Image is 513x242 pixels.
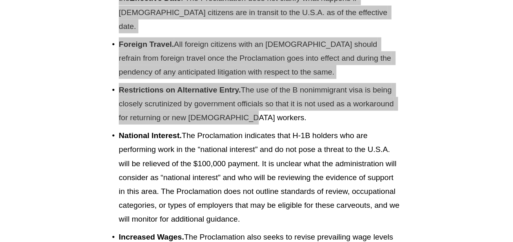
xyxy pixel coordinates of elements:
[119,83,401,125] p: The use of the B nonimmigrant visa is being closely scrutinized by government officials so that i...
[119,86,241,94] strong: Restrictions on Alternative Entry.
[119,37,401,79] p: All foreign citizens with an [DEMOGRAPHIC_DATA] should refrain from foreign travel once the Procl...
[119,40,174,48] strong: Foreign Travel.
[119,129,401,227] p: The Proclamation indicates that H-1B holders who are performing work in the “national interest” a...
[119,131,182,140] strong: National Interest.
[119,233,184,241] strong: Increased Wages.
